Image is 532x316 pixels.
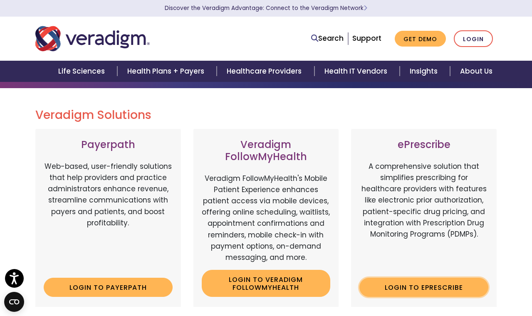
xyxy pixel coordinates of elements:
a: Login to Veradigm FollowMyHealth [202,270,331,297]
span: Learn More [364,4,367,12]
h3: ePrescribe [359,139,488,151]
h3: Payerpath [44,139,173,151]
p: Veradigm FollowMyHealth's Mobile Patient Experience enhances patient access via mobile devices, o... [202,173,331,264]
a: Search [311,33,344,44]
p: Web-based, user-friendly solutions that help providers and practice administrators enhance revenu... [44,161,173,271]
button: Open CMP widget [4,292,24,312]
a: Support [352,33,381,43]
a: Login [454,30,493,47]
a: Login to Payerpath [44,278,173,297]
img: Veradigm logo [35,25,150,52]
a: About Us [450,61,502,82]
a: Get Demo [395,31,446,47]
a: Life Sciences [48,61,117,82]
h2: Veradigm Solutions [35,108,497,122]
a: Health IT Vendors [314,61,400,82]
a: Healthcare Providers [217,61,314,82]
p: A comprehensive solution that simplifies prescribing for healthcare providers with features like ... [359,161,488,271]
a: Login to ePrescribe [359,278,488,297]
a: Discover the Veradigm Advantage: Connect to the Veradigm NetworkLearn More [165,4,367,12]
h3: Veradigm FollowMyHealth [202,139,331,163]
a: Insights [400,61,450,82]
a: Health Plans + Payers [117,61,217,82]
